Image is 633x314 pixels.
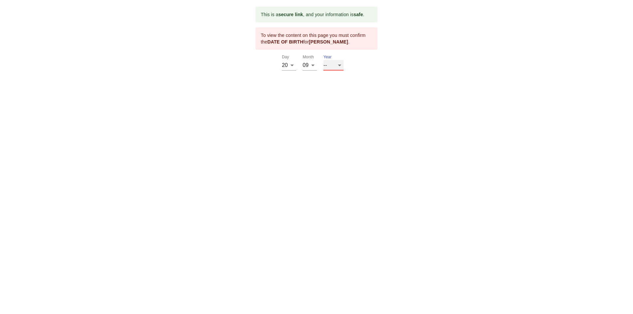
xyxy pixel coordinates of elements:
b: safe [353,12,363,17]
label: Month [303,55,314,59]
label: Year [323,55,332,59]
div: This is a , and your information is . [261,9,364,20]
b: DATE OF BIRTH [267,39,303,44]
b: [PERSON_NAME] [309,39,348,44]
b: secure link [278,12,303,17]
label: Day [282,55,289,59]
div: To view the content on this page you must confirm the for . [261,29,372,48]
